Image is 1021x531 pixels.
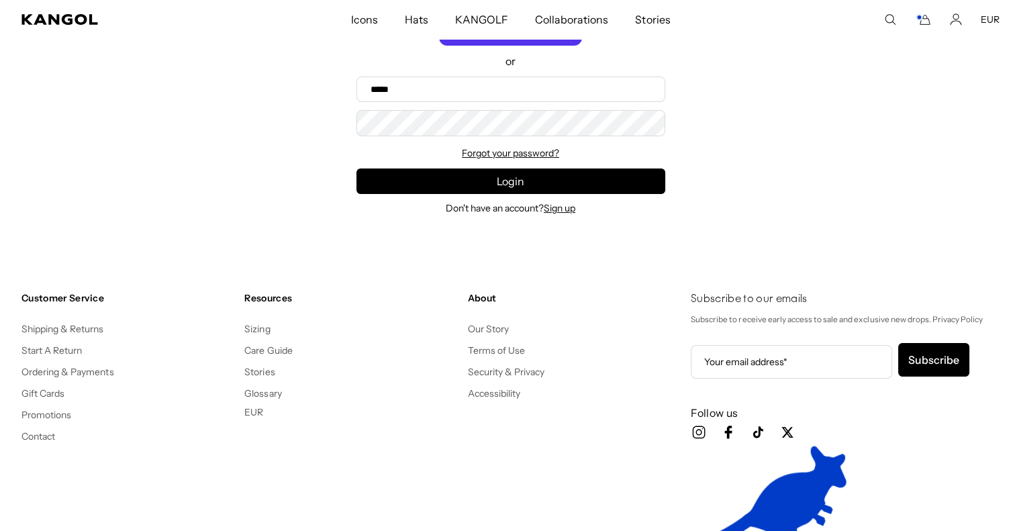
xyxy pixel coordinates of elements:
[21,366,114,378] a: Ordering & Payments
[691,292,1000,307] h4: Subscribe to our emails
[21,14,232,25] a: Kangol
[981,13,1000,26] button: EUR
[356,202,665,214] div: Don't have an account?
[468,292,680,304] h4: About
[21,292,234,304] h4: Customer Service
[884,13,896,26] summary: Search here
[898,343,969,377] button: Subscribe
[244,344,292,356] a: Care Guide
[244,292,456,304] h4: Resources
[915,13,931,26] button: Cart
[244,323,270,335] a: Sizing
[468,366,545,378] a: Security & Privacy
[21,430,55,442] a: Contact
[691,312,1000,327] p: Subscribe to receive early access to sale and exclusive new drops. Privacy Policy
[21,323,104,335] a: Shipping & Returns
[244,366,275,378] a: Stories
[691,405,1000,420] h3: Follow us
[356,54,665,68] p: or
[468,344,525,356] a: Terms of Use
[244,387,281,399] a: Glossary
[244,406,263,418] button: EUR
[462,147,559,159] a: Forgot your password?
[468,323,509,335] a: Our Story
[544,202,575,214] a: Sign up
[468,387,520,399] a: Accessibility
[950,13,962,26] a: Account
[356,168,665,194] button: Login
[21,344,82,356] a: Start A Return
[21,409,71,421] a: Promotions
[21,387,64,399] a: Gift Cards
